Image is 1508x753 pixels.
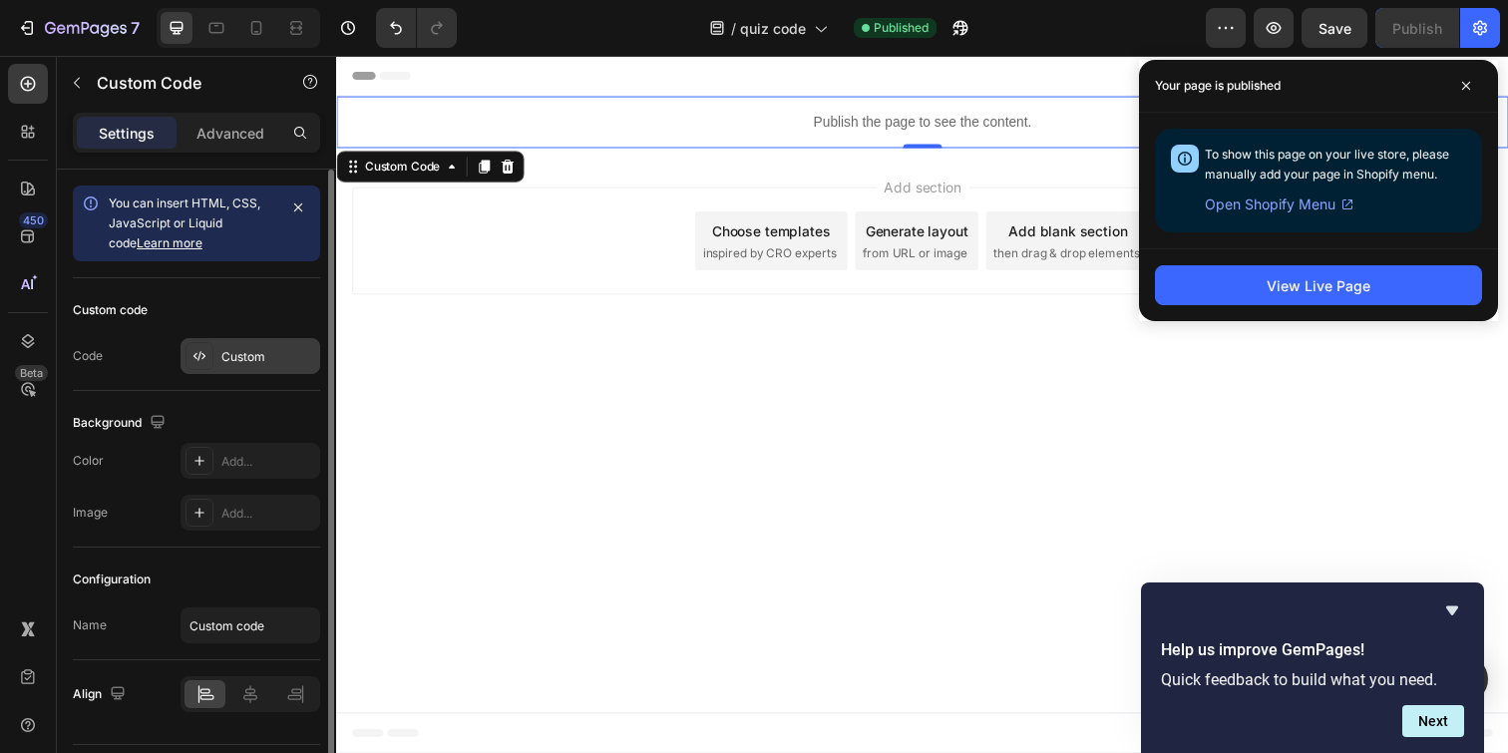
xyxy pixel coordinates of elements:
div: Add... [221,453,315,471]
div: Undo/Redo [376,8,457,48]
h2: Help us improve GemPages! [1161,638,1464,662]
p: Advanced [196,123,264,144]
div: View Live Page [1267,275,1370,296]
div: Color [73,452,104,470]
button: Publish [1375,8,1459,48]
span: from URL or image [538,192,644,210]
p: Quick feedback to build what you need. [1161,670,1464,689]
div: Add... [221,505,315,523]
p: Settings [99,123,155,144]
a: Learn more [137,235,202,250]
p: Your page is published [1155,76,1281,96]
div: Generate layout [541,168,645,188]
div: Add blank section [686,168,808,188]
span: inspired by CRO experts [374,192,511,210]
div: Image [73,504,108,522]
div: Beta [15,365,48,381]
button: Next question [1402,705,1464,737]
iframe: Design area [336,56,1508,753]
span: Save [1319,20,1351,37]
div: Choose templates [384,168,505,188]
div: Publish [1392,18,1442,39]
button: Save [1302,8,1367,48]
button: Hide survey [1440,598,1464,622]
div: Custom [221,348,315,366]
div: Custom code [73,301,148,319]
p: Custom Code [97,71,266,95]
div: Configuration [73,570,151,588]
span: To show this page on your live store, please manually add your page in Shopify menu. [1205,147,1449,182]
div: Align [73,681,130,708]
span: Add section [552,123,646,144]
div: Background [73,410,170,437]
span: You can insert HTML, CSS, JavaScript or Liquid code [109,195,260,250]
span: Published [874,19,929,37]
div: 450 [19,212,48,228]
div: Help us improve GemPages! [1161,598,1464,737]
div: Code [73,347,103,365]
span: quiz code [740,18,806,39]
button: View Live Page [1155,265,1482,305]
span: / [731,18,736,39]
span: then drag & drop elements [671,192,820,210]
span: Open Shopify Menu [1205,192,1335,216]
p: 7 [131,16,140,40]
div: Name [73,616,107,634]
button: 7 [8,8,149,48]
